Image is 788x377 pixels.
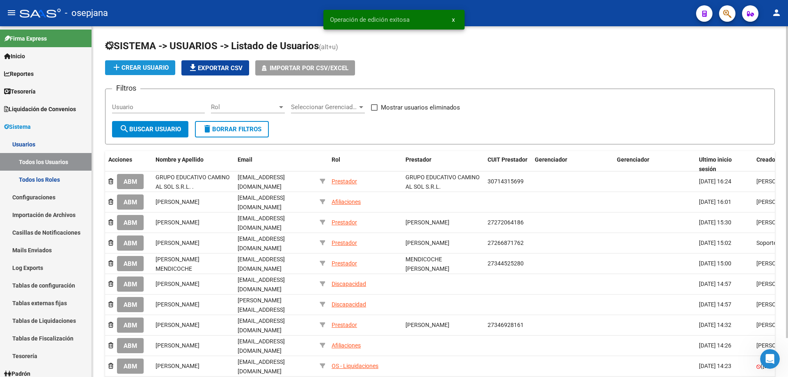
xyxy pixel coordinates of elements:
span: ABM [124,363,137,370]
span: [DATE] 14:57 [699,301,731,308]
span: Gerenciador [535,156,567,163]
span: [PERSON_NAME] MENDICOCHE [156,256,199,272]
span: 27346928161 [488,322,524,328]
button: ABM [117,276,144,292]
datatable-header-cell: Nombre y Apellido [152,151,234,178]
span: Mostrar usuarios eliminados [381,103,460,112]
span: Borrar Filtros [202,126,261,133]
span: Importar por CSV/Excel [270,64,348,72]
button: ABM [117,297,144,312]
span: [PERSON_NAME] [156,219,199,226]
mat-icon: menu [7,8,16,18]
datatable-header-cell: Gerenciador [614,151,696,178]
button: ABM [117,318,144,333]
span: Firma Express [4,34,47,43]
button: ABM [117,174,144,189]
span: Buscar Usuario [119,126,181,133]
datatable-header-cell: Prestador [402,151,484,178]
mat-icon: delete [202,124,212,134]
span: [EMAIL_ADDRESS][DOMAIN_NAME] [238,174,285,190]
span: [DATE] 14:32 [699,322,731,328]
span: [PERSON_NAME] [156,342,199,349]
button: ABM [117,194,144,210]
span: [PERSON_NAME][EMAIL_ADDRESS][DOMAIN_NAME] [238,297,285,322]
span: Creado por [756,156,785,163]
span: [EMAIL_ADDRESS][DOMAIN_NAME] [238,256,285,272]
span: [EMAIL_ADDRESS][DOMAIN_NAME] [238,338,285,354]
span: [DATE] 15:30 [699,219,731,226]
button: Crear Usuario [105,60,175,75]
span: Sistema [4,122,31,131]
span: Exportar CSV [188,64,243,72]
span: ABM [124,240,137,247]
span: Email [238,156,252,163]
span: [PERSON_NAME] [156,301,199,308]
span: ABM [124,219,137,226]
span: ABM [124,260,137,267]
span: [DATE] 16:24 [699,178,731,185]
div: Prestador [332,320,357,330]
span: Operación de edición exitosa [330,16,410,24]
mat-icon: search [119,124,129,134]
span: ABM [124,342,137,350]
div: Discapacidad [332,279,366,289]
h3: Filtros [112,82,140,94]
button: x [445,12,461,27]
span: 30714315699 [488,178,524,185]
span: [PERSON_NAME] [156,199,199,205]
span: Rol [211,103,277,111]
span: [DATE] 16:01 [699,199,731,205]
span: [PERSON_NAME] [156,363,199,369]
div: Prestador [332,238,357,248]
span: [PERSON_NAME] [156,322,199,328]
span: GRUPO EDUCATIVO CAMINO AL SOL S.R.L. . [156,174,230,190]
button: ABM [117,338,144,353]
span: x [452,16,455,23]
div: Prestador [332,259,357,268]
span: Crear Usuario [112,64,169,71]
span: [EMAIL_ADDRESS][DOMAIN_NAME] [238,215,285,231]
datatable-header-cell: Acciones [105,151,152,178]
span: [PERSON_NAME] [405,219,449,226]
button: Borrar Filtros [195,121,269,137]
button: Buscar Usuario [112,121,188,137]
span: Ultimo inicio sesión [699,156,732,172]
span: CUIT Prestador [488,156,527,163]
span: Nombre y Apellido [156,156,204,163]
span: Seleccionar Gerenciador [291,103,357,111]
button: ABM [117,215,144,230]
span: 27344525280 [488,260,524,267]
div: Afiliaciones [332,197,361,207]
button: ABM [117,359,144,374]
span: ABM [124,301,137,308]
span: [DATE] 14:26 [699,342,731,349]
span: Acciones [108,156,132,163]
span: Inicio [4,52,25,61]
span: Reportes [4,69,34,78]
span: - osepjana [65,4,108,22]
div: Afiliaciones [332,341,361,350]
span: ABM [124,281,137,288]
span: 27272064186 [488,219,524,226]
span: Gerenciador [617,156,649,163]
span: [PERSON_NAME] [156,240,199,246]
span: Prestador [405,156,431,163]
mat-icon: file_download [188,63,198,73]
div: Prestador [332,177,357,186]
span: [EMAIL_ADDRESS][DOMAIN_NAME] [238,235,285,251]
span: [DATE] 15:02 [699,240,731,246]
span: MENDICOCHE [PERSON_NAME] [405,256,449,272]
button: ABM [117,235,144,251]
span: Liquidación de Convenios [4,105,76,114]
span: ABM [124,322,137,329]
span: ABM [124,199,137,206]
datatable-header-cell: Gerenciador [531,151,614,178]
span: SISTEMA -> USUARIOS -> Listado de Usuarios [105,40,319,52]
span: [EMAIL_ADDRESS][DOMAIN_NAME] [238,318,285,334]
span: [PERSON_NAME] [405,240,449,246]
span: [DATE] 14:23 [699,363,731,369]
span: Rol [332,156,340,163]
span: [PERSON_NAME] [405,322,449,328]
span: [EMAIL_ADDRESS][DOMAIN_NAME] [238,276,285,292]
datatable-header-cell: CUIT Prestador [484,151,531,178]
